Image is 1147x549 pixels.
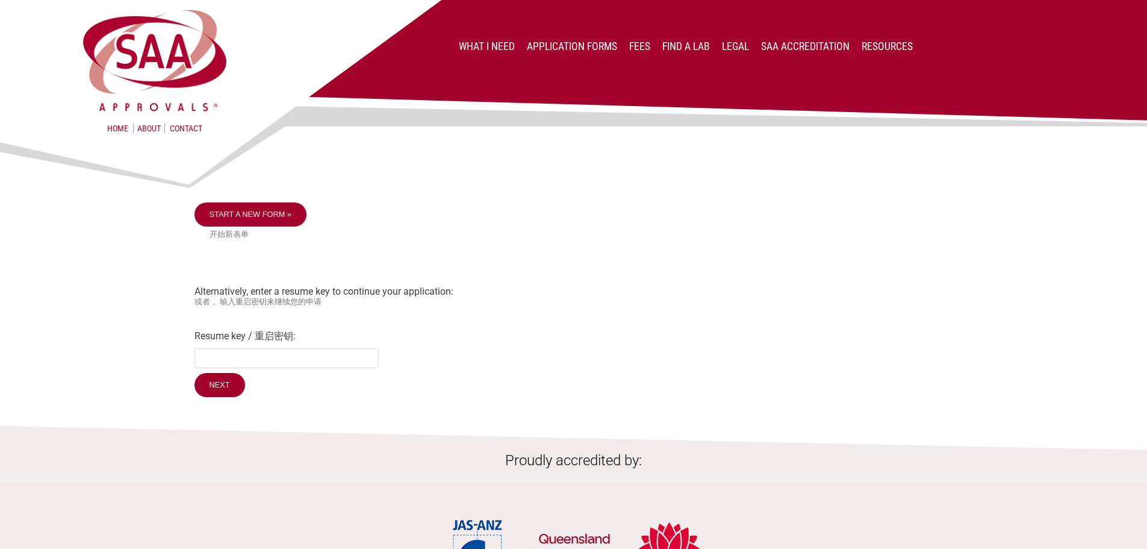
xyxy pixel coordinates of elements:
[194,202,307,227] a: Start a new form »
[662,40,710,52] a: Find a lab
[862,40,913,52] a: Resources
[194,202,953,400] div: Alternatively, enter a resume key to continue your application:
[459,40,515,52] a: What I Need
[80,7,229,114] img: SAA Approvals
[194,297,953,307] small: 或者， 输入重启密钥来继续您的申请
[107,124,128,133] a: Home
[133,124,165,133] a: About
[629,40,650,52] a: Fees
[722,40,749,52] a: Legal
[527,40,617,52] a: Application Forms
[194,330,953,343] label: Resume key / 重启密钥:
[210,230,953,240] small: 开始新表单
[170,124,202,133] a: Contact
[194,373,245,397] input: Next
[761,40,850,52] a: SAA Accreditation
